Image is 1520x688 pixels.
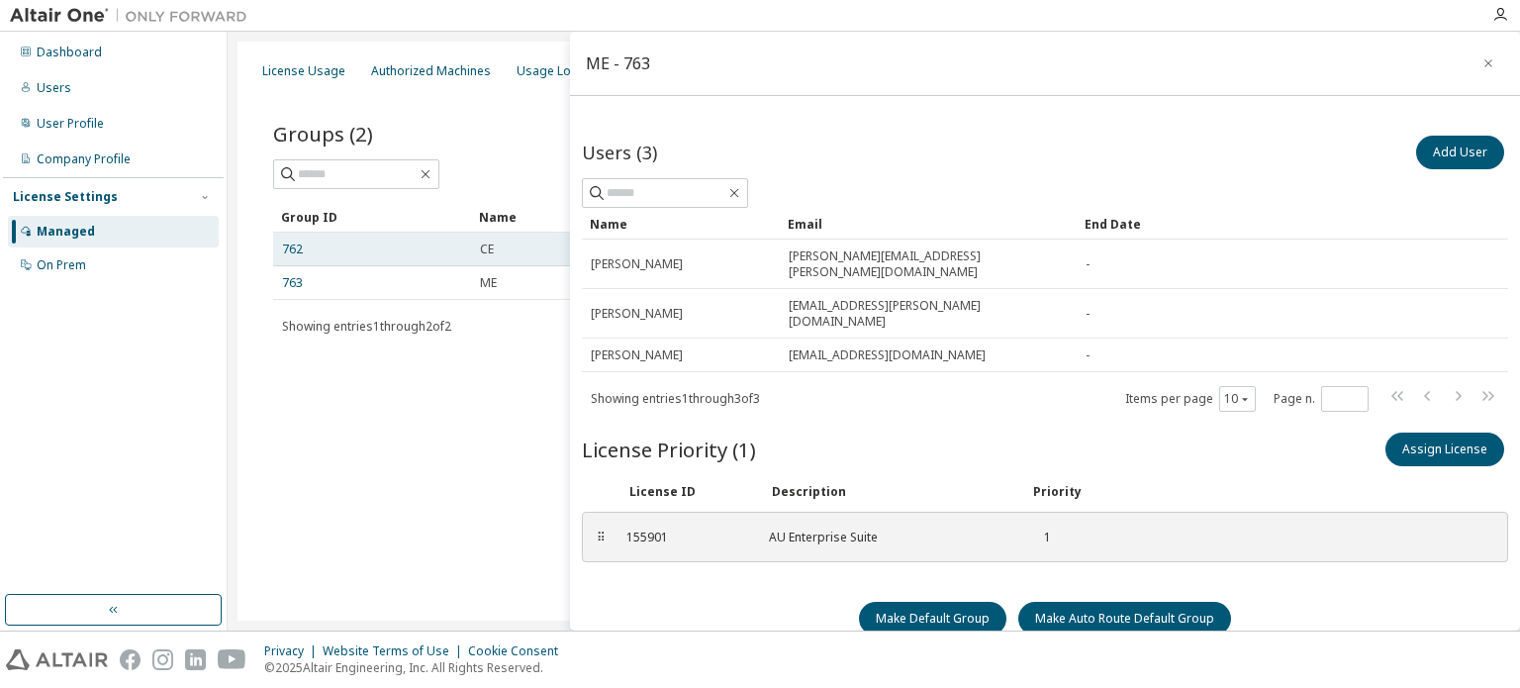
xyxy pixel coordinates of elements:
[13,189,118,205] div: License Settings
[282,318,451,335] span: Showing entries 1 through 2 of 2
[591,347,683,363] span: [PERSON_NAME]
[595,530,607,545] div: ⠿
[37,80,71,96] div: Users
[281,201,463,233] div: Group ID
[1030,530,1051,545] div: 1
[37,224,95,240] div: Managed
[629,484,748,500] div: License ID
[772,484,1009,500] div: Description
[591,390,760,407] span: Showing entries 1 through 3 of 3
[789,347,986,363] span: [EMAIL_ADDRESS][DOMAIN_NAME]
[262,63,345,79] div: License Usage
[1086,256,1090,272] span: -
[1274,386,1369,412] span: Page n.
[1125,386,1256,412] span: Items per page
[1385,433,1504,466] button: Assign License
[1416,136,1504,169] button: Add User
[769,530,1006,545] div: AU Enterprise Suite
[480,275,497,291] span: ME
[480,242,494,257] span: CE
[626,530,745,545] div: 155901
[590,208,772,240] div: Name
[323,643,468,659] div: Website Terms of Use
[1033,484,1082,500] div: Priority
[582,141,657,164] span: Users (3)
[517,63,586,79] div: Usage Logs
[582,436,756,463] span: License Priority (1)
[859,602,1006,636] button: Make Default Group
[185,649,206,670] img: linkedin.svg
[1086,306,1090,322] span: -
[218,649,246,670] img: youtube.svg
[37,151,131,167] div: Company Profile
[788,208,1069,240] div: Email
[1224,391,1251,407] button: 10
[10,6,257,26] img: Altair One
[37,45,102,60] div: Dashboard
[591,306,683,322] span: [PERSON_NAME]
[120,649,141,670] img: facebook.svg
[37,257,86,273] div: On Prem
[152,649,173,670] img: instagram.svg
[586,55,650,71] div: ME - 763
[264,643,323,659] div: Privacy
[1086,347,1090,363] span: -
[789,248,1068,280] span: [PERSON_NAME][EMAIL_ADDRESS][PERSON_NAME][DOMAIN_NAME]
[37,116,104,132] div: User Profile
[591,256,683,272] span: [PERSON_NAME]
[1018,602,1231,636] button: Make Auto Route Default Group
[371,63,491,79] div: Authorized Machines
[1085,208,1443,240] div: End Date
[264,659,570,676] p: © 2025 Altair Engineering, Inc. All Rights Reserved.
[282,242,303,257] a: 762
[479,201,711,233] div: Name
[273,120,373,147] span: Groups (2)
[789,298,1068,330] span: [EMAIL_ADDRESS][PERSON_NAME][DOMAIN_NAME]
[6,649,108,670] img: altair_logo.svg
[282,275,303,291] a: 763
[468,643,570,659] div: Cookie Consent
